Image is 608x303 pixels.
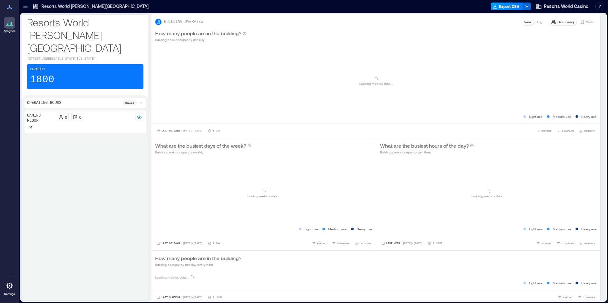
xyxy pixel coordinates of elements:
[534,1,590,11] button: Resorts World Casino
[577,294,597,300] button: COMPARE
[380,142,469,150] p: What are the busiest hours of the day?
[247,193,280,199] p: Loading metrics data ...
[27,57,143,62] p: [STREET_ADDRESS][US_STATE][US_STATE]
[311,240,328,246] button: EXPORT
[213,129,220,133] p: 1 Day
[155,30,241,37] p: How many people are in the building?
[4,292,15,296] p: Settings
[581,280,597,286] p: Heavy use
[328,226,347,232] p: Medium use
[584,241,595,245] span: OPTIONS
[578,128,597,134] button: OPTIONS
[155,37,246,42] p: Building peak occupancy per Day
[155,275,189,280] p: Loading metrics data ...
[380,150,474,155] p: Building peak occupancy per Hour
[536,19,542,24] p: Avg
[337,241,349,245] span: COMPARE
[581,114,597,119] p: Heavy use
[562,241,574,245] span: COMPARE
[542,241,551,245] span: EXPORT
[79,115,81,120] p: 0
[535,128,553,134] button: EXPORT
[556,294,574,300] button: EXPORT
[331,240,351,246] button: COMPARE
[41,3,149,10] p: Resorts World [PERSON_NAME][GEOGRAPHIC_DATA]
[563,295,573,299] span: EXPORT
[155,142,246,150] p: What are the busiest days of the week?
[553,114,571,119] p: Medium use
[30,73,54,86] p: 1800
[555,240,575,246] button: COMPARE
[553,226,571,232] p: Medium use
[380,240,424,246] button: Last Week |[DATE]-[DATE]
[2,278,17,298] a: Settings
[213,295,222,299] p: 1 Hour
[155,294,204,300] button: Last 3 Weeks |[DATE]-[DATE]
[562,129,574,133] span: COMPARE
[125,100,135,105] p: 9a - 4a
[155,254,241,262] p: How many people are in the building?
[357,226,372,232] p: Heavy use
[213,241,220,245] p: 1 Day
[317,241,327,245] span: EXPORT
[433,241,442,245] p: 1 Hour
[164,19,203,24] p: BUILDING OVERVIEW
[155,150,251,155] p: Building peak occupancy weekly
[472,193,505,199] p: Loading metrics data ...
[155,128,204,134] button: Last 90 Days |[DATE]-[DATE]
[529,280,542,286] p: Light use
[542,129,551,133] span: EXPORT
[524,19,531,24] p: Peak
[3,29,16,33] p: Analytics
[27,113,54,123] p: Gaming Floor
[578,240,597,246] button: OPTIONS
[353,240,372,246] button: OPTIONS
[491,3,523,10] button: Export CSV
[155,262,241,267] p: Building occupancy per day every hour
[155,240,204,246] button: Last 90 Days |[DATE]-[DATE]
[30,67,45,72] p: Capacity
[359,81,393,86] p: Loading metrics data ...
[557,19,575,24] p: Occupancy
[581,226,597,232] p: Heavy use
[305,226,318,232] p: Light use
[555,128,575,134] button: COMPARE
[584,129,595,133] span: OPTIONS
[583,295,595,299] span: COMPARE
[544,3,588,10] span: Resorts World Casino
[27,16,143,54] p: Resorts World [PERSON_NAME][GEOGRAPHIC_DATA]
[586,19,593,24] p: Visits
[2,15,17,35] a: Analytics
[27,100,61,105] p: Operating Hours
[529,114,542,119] p: Light use
[535,240,553,246] button: EXPORT
[360,241,371,245] span: OPTIONS
[65,115,67,120] p: 0
[529,226,542,232] p: Light use
[553,280,571,286] p: Medium use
